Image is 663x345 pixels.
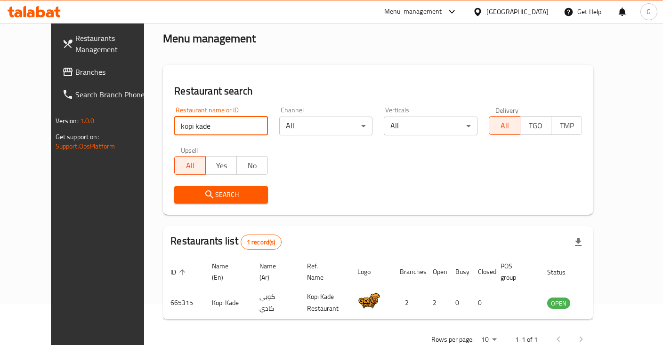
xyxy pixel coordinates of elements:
div: [GEOGRAPHIC_DATA] [486,7,549,17]
span: No [241,159,264,172]
th: Action [589,258,622,286]
span: Name (En) [212,260,241,283]
th: Logo [350,258,392,286]
td: 2 [425,286,448,320]
a: Branches [55,61,162,83]
a: Search Branch Phone [55,83,162,106]
h2: Restaurant search [174,84,582,98]
div: All [279,117,373,135]
span: TGO [524,119,548,133]
td: 0 [448,286,470,320]
span: ID [170,267,188,278]
span: Name (Ar) [259,260,288,283]
span: Restaurants Management [75,32,154,55]
th: Busy [448,258,470,286]
input: Search for restaurant name or ID.. [174,117,268,135]
span: All [178,159,202,172]
button: Yes [205,156,237,175]
div: Export file [567,231,590,253]
td: 665315 [163,286,204,320]
span: OPEN [547,298,570,309]
span: G [647,7,651,17]
img: Kopi Kade [357,289,381,313]
span: Search Branch Phone [75,89,154,100]
label: Delivery [495,107,519,113]
button: No [236,156,268,175]
button: TGO [520,116,551,135]
span: Status [547,267,578,278]
span: Get support on: [56,131,99,143]
td: Kopi Kade [204,286,252,320]
th: Branches [392,258,425,286]
h2: Restaurants list [170,234,281,250]
td: Kopi Kade Restaurant [299,286,350,320]
span: Ref. Name [307,260,339,283]
span: Search [182,189,260,201]
div: Total records count [241,235,282,250]
button: TMP [551,116,582,135]
label: Upsell [181,147,198,153]
span: 1.0.0 [80,115,95,127]
span: All [493,119,517,133]
td: 0 [470,286,493,320]
span: Version: [56,115,79,127]
span: 1 record(s) [241,238,281,247]
button: All [489,116,520,135]
div: All [384,117,477,135]
h2: Menu management [163,31,256,46]
span: TMP [555,119,579,133]
th: Open [425,258,448,286]
table: enhanced table [163,258,622,320]
td: 2 [392,286,425,320]
a: Restaurants Management [55,27,162,61]
th: Closed [470,258,493,286]
span: Branches [75,66,154,78]
button: Search [174,186,268,204]
td: كوبي كادي [252,286,299,320]
span: POS group [501,260,528,283]
span: Yes [210,159,233,172]
div: Menu-management [384,6,442,17]
a: Support.OpsPlatform [56,140,115,152]
button: All [174,156,206,175]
